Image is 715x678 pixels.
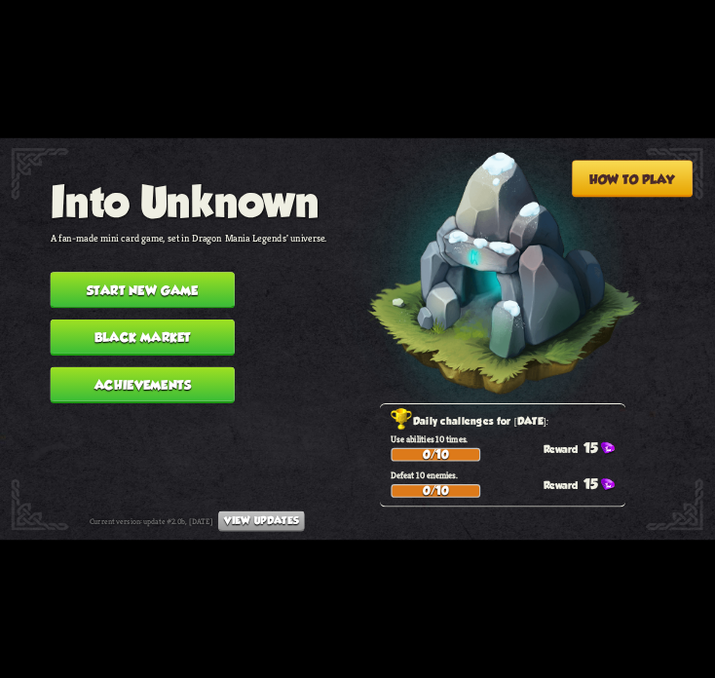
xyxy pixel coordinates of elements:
button: How to play [572,160,693,197]
img: Golden_Trophy_Icon.png [391,408,412,431]
button: Achievements [51,367,235,403]
div: 15 [544,475,625,492]
button: Start new game [51,272,235,308]
p: Defeat 10 enemies. [391,470,625,481]
p: A fan-made mini card game, set in Dragon Mania Legends' universe. [51,231,327,244]
div: 0/10 [393,485,479,496]
div: 15 [544,439,625,456]
button: View updates [218,511,304,532]
button: Black Market [51,320,235,356]
h2: Daily challenges for [DATE]: [391,413,625,431]
p: Use abilities 10 times. [391,433,625,445]
div: Current version: update #2.0b, [DATE] [90,511,305,532]
img: Floating_Cave_Rune_Glow.png [329,116,642,440]
h1: Into Unknown [51,177,327,226]
div: 0/10 [393,449,479,460]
